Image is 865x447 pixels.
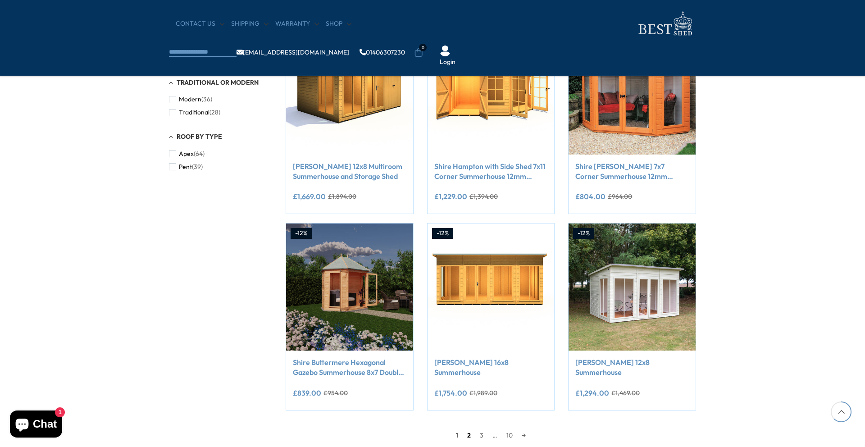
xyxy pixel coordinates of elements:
span: (39) [192,163,203,171]
button: Pent [169,160,203,173]
a: Shire Buttermere Hexagonal Gazebo Summerhouse 8x7 Double doors 12mm Cladding [293,357,406,378]
span: 1 [451,429,463,442]
img: Shire Barclay 7x7 Corner Summerhouse 12mm Interlock Cladding - Best Shed [569,27,696,155]
a: 2 [463,429,475,442]
img: logo [633,9,696,38]
img: User Icon [440,46,451,56]
inbox-online-store-chat: Shopify online store chat [7,411,65,440]
button: Traditional [169,106,220,119]
img: Shire Lela 12x8 Multiroom Summerhouse and Storage Shed - Best Shed [286,27,413,155]
ins: £1,294.00 [575,389,609,397]
del: £954.00 [323,390,348,396]
span: … [488,429,502,442]
span: Traditional [179,109,209,116]
div: -12% [291,228,312,239]
img: Shire Hampton with Side Shed 7x11 Corner Summerhouse 12mm Interlock Cladding - Best Shed [428,27,555,155]
a: CONTACT US [176,19,224,28]
a: Shire Hampton with Side Shed 7x11 Corner Summerhouse 12mm Interlock Cladding [434,161,548,182]
span: Apex [179,150,194,158]
span: (64) [194,150,205,158]
ins: £1,669.00 [293,193,326,200]
img: Shire Lela 16x8 Summerhouse - Best Shed [428,223,555,351]
div: -12% [432,228,453,239]
ins: £1,229.00 [434,193,467,200]
a: 01406307230 [360,49,405,55]
a: 3 [475,429,488,442]
a: Warranty [275,19,319,28]
a: Login [440,58,455,67]
span: Traditional or Modern [177,78,259,87]
del: £1,989.00 [469,390,497,396]
ins: £1,754.00 [434,389,467,397]
a: [PERSON_NAME] 16x8 Summerhouse [434,357,548,378]
div: -12% [573,228,594,239]
a: 0 [414,48,423,57]
a: Shipping [231,19,269,28]
del: £1,894.00 [328,193,356,200]
button: Apex [169,147,205,160]
del: £1,394.00 [469,193,498,200]
span: 0 [419,44,427,51]
span: Roof By Type [177,132,222,141]
del: £1,469.00 [611,390,640,396]
span: (28) [209,109,220,116]
span: (36) [201,96,212,103]
a: Shop [326,19,351,28]
a: 10 [502,429,517,442]
ins: £839.00 [293,389,321,397]
a: [PERSON_NAME] 12x8 Multiroom Summerhouse and Storage Shed [293,161,406,182]
del: £964.00 [608,193,632,200]
span: Modern [179,96,201,103]
button: Modern [169,93,212,106]
a: Shire [PERSON_NAME] 7x7 Corner Summerhouse 12mm Interlock Cladding [575,161,689,182]
span: Pent [179,163,192,171]
a: [PERSON_NAME] 12x8 Summerhouse [575,357,689,378]
a: → [517,429,530,442]
ins: £804.00 [575,193,605,200]
a: [EMAIL_ADDRESS][DOMAIN_NAME] [237,49,349,55]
